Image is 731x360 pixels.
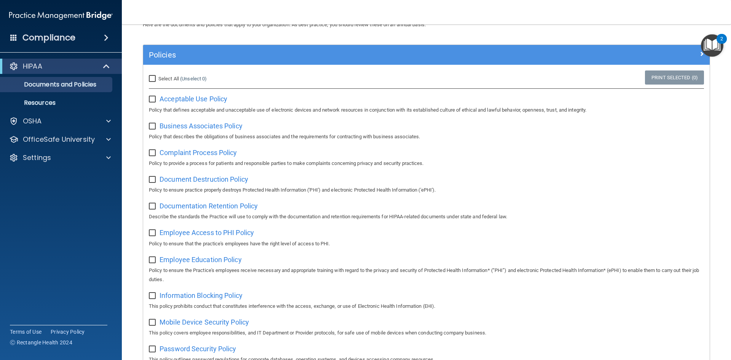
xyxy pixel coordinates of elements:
[701,34,723,57] button: Open Resource Center, 2 new notifications
[645,70,704,85] a: Print Selected (0)
[160,229,254,237] span: Employee Access to PHI Policy
[160,149,237,157] span: Complaint Process Policy
[160,202,258,210] span: Documentation Retention Policy
[158,76,179,82] span: Select All
[23,153,51,162] p: Settings
[149,328,704,338] p: This policy covers employee responsibilities, and IT Department or Provider protocols, for safe u...
[149,186,704,195] p: Policy to ensure practice properly destroys Protected Health Information ('PHI') and electronic P...
[160,95,227,103] span: Acceptable Use Policy
[160,345,236,353] span: Password Security Policy
[143,22,426,27] span: Here are the documents and policies that apply to your organization. As best practice, you should...
[23,117,42,126] p: OSHA
[9,8,113,23] img: PMB logo
[149,76,158,82] input: Select All (Unselect 0)
[149,132,704,141] p: Policy that describes the obligations of business associates and the requirements for contracting...
[160,318,249,326] span: Mobile Device Security Policy
[149,49,704,61] a: Policies
[22,32,75,43] h4: Compliance
[160,256,242,264] span: Employee Education Policy
[149,239,704,248] p: Policy to ensure that the practice's employees have the right level of access to PHI.
[9,117,111,126] a: OSHA
[149,266,704,284] p: Policy to ensure the Practice's employees receive necessary and appropriate training with regard ...
[10,328,41,336] a: Terms of Use
[5,81,109,88] p: Documents and Policies
[51,328,85,336] a: Privacy Policy
[149,159,704,168] p: Policy to provide a process for patients and responsible parties to make complaints concerning pr...
[23,135,95,144] p: OfficeSafe University
[9,153,111,162] a: Settings
[180,76,207,82] a: (Unselect 0)
[149,212,704,221] p: Describe the standards the Practice will use to comply with the documentation and retention requi...
[160,122,243,130] span: Business Associates Policy
[720,39,723,49] div: 2
[149,106,704,115] p: Policy that defines acceptable and unacceptable use of electronic devices and network resources i...
[23,62,42,71] p: HIPAA
[160,291,243,299] span: Information Blocking Policy
[149,51,562,59] h5: Policies
[10,339,72,346] span: Ⓒ Rectangle Health 2024
[149,302,704,311] p: This policy prohibits conduct that constitutes interference with the access, exchange, or use of ...
[9,135,111,144] a: OfficeSafe University
[160,175,248,183] span: Document Destruction Policy
[5,99,109,107] p: Resources
[9,62,110,71] a: HIPAA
